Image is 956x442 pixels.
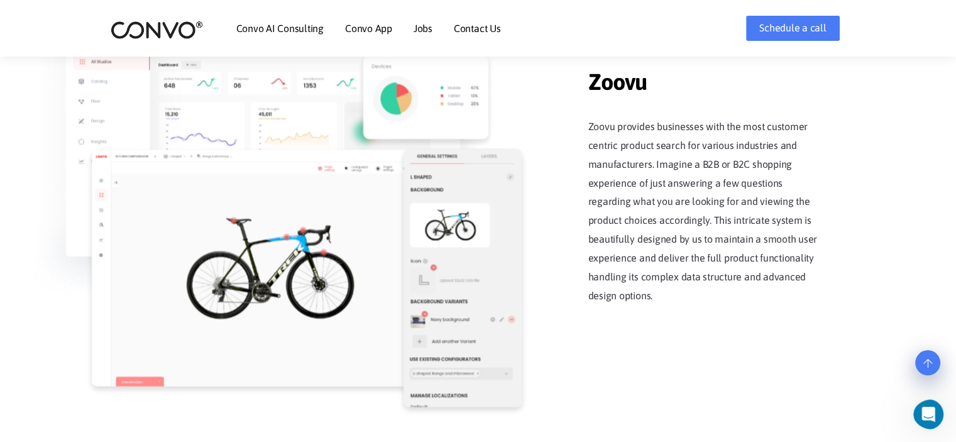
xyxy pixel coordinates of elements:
iframe: Intercom live chat [913,399,952,429]
a: Contact Us [454,23,501,33]
a: Convo AI Consulting [236,23,324,33]
a: Schedule a call [746,16,839,41]
img: logo_2.png [111,20,203,40]
span: Zoovu [588,50,827,99]
p: Zoovu provides businesses with the most customer centric product search for various industries an... [588,118,827,306]
a: Jobs [414,23,432,33]
a: Convo App [345,23,392,33]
